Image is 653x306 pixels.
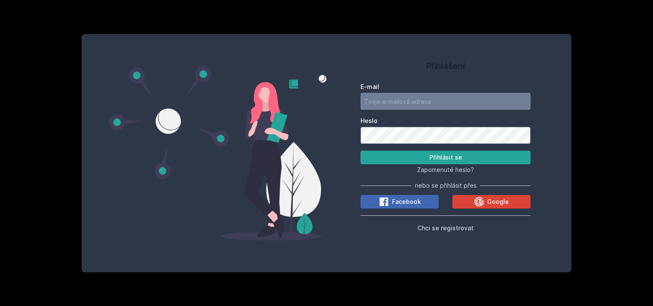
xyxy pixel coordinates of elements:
[417,166,474,173] span: Zapomenuté heslo?
[361,151,531,164] button: Přihlásit se
[415,181,477,190] span: nebo se přihlásit přes
[361,93,531,110] input: Tvoje e-mailová adresa
[392,197,421,206] span: Facebook
[361,195,439,209] button: Facebook
[361,83,531,91] label: E-mail
[361,60,531,72] h1: Přihlášení
[487,197,509,206] span: Google
[417,224,474,232] span: Chci se registrovat
[452,195,531,209] button: Google
[417,223,474,233] button: Chci se registrovat
[361,117,531,125] label: Heslo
